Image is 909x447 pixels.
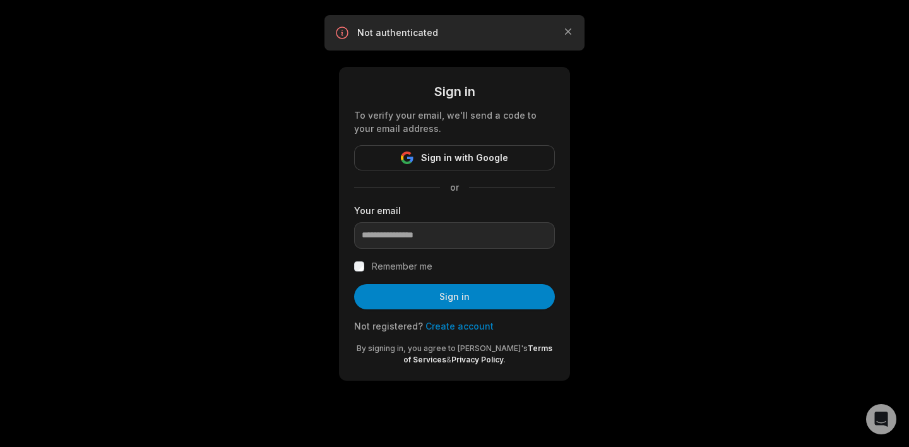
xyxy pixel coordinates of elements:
div: Open Intercom Messenger [866,404,896,434]
a: Privacy Policy [451,355,504,364]
span: Not registered? [354,321,423,331]
p: Not authenticated [357,27,552,39]
span: By signing in, you agree to [PERSON_NAME]'s [357,343,528,353]
label: Remember me [372,259,432,274]
a: Terms of Services [403,343,552,364]
button: Sign in with Google [354,145,555,170]
span: Sign in with Google [421,150,508,165]
span: or [440,181,469,194]
span: & [446,355,451,364]
a: Create account [425,321,494,331]
label: Your email [354,204,555,217]
div: To verify your email, we'll send a code to your email address. [354,109,555,135]
button: Sign in [354,284,555,309]
div: Sign in [354,82,555,101]
span: . [504,355,506,364]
